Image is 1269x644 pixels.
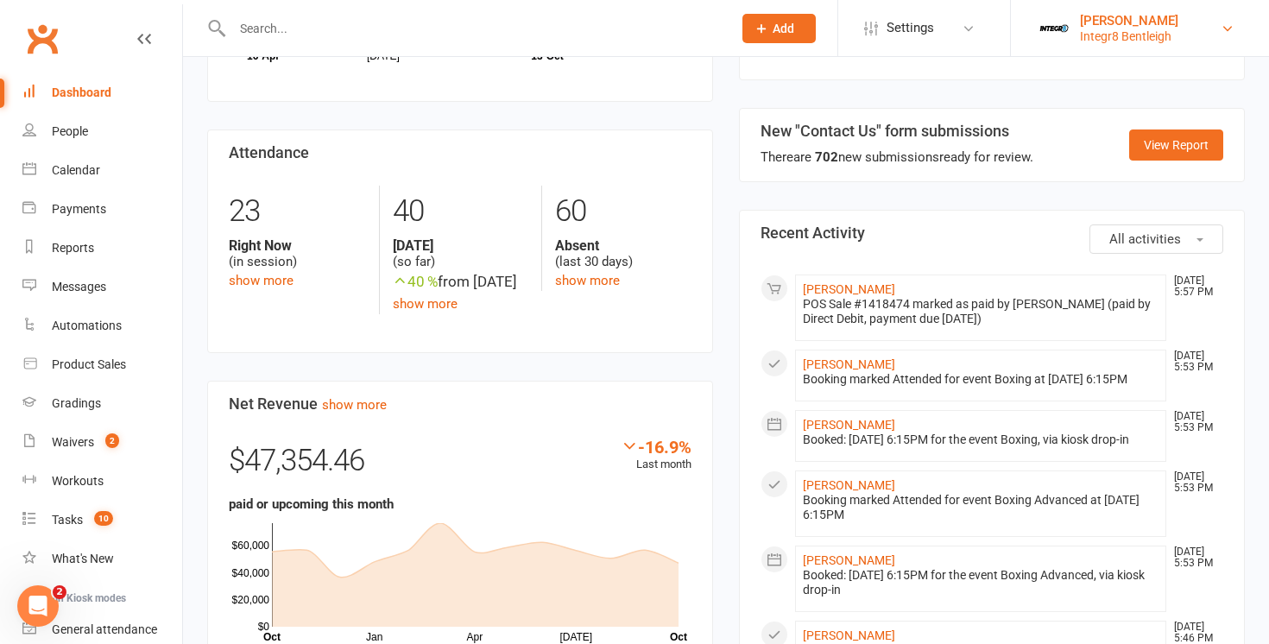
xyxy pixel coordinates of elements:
[227,16,720,41] input: Search...
[1165,622,1222,644] time: [DATE] 5:46 PM
[393,186,529,237] div: 40
[52,85,111,99] div: Dashboard
[94,511,113,526] span: 10
[393,237,529,270] div: (so far)
[1080,28,1178,44] div: Integr8 Bentleigh
[229,496,394,512] strong: paid or upcoming this month
[22,73,182,112] a: Dashboard
[393,296,458,312] a: show more
[229,395,691,413] h3: Net Revenue
[52,163,100,177] div: Calendar
[803,553,895,567] a: [PERSON_NAME]
[555,273,620,288] a: show more
[22,540,182,578] a: What's New
[1165,471,1222,494] time: [DATE] 5:53 PM
[555,237,691,270] div: (last 30 days)
[22,501,182,540] a: Tasks 10
[53,585,66,599] span: 2
[773,22,794,35] span: Add
[52,124,88,138] div: People
[229,273,294,288] a: show more
[393,237,529,254] strong: [DATE]
[52,241,94,255] div: Reports
[555,237,691,254] strong: Absent
[621,437,691,456] div: -16.9%
[322,397,387,413] a: show more
[17,585,59,627] iframe: Intercom live chat
[22,384,182,423] a: Gradings
[761,147,1033,167] div: There are new submissions ready for review.
[1037,11,1071,46] img: thumb_image1744022220.png
[803,568,1159,597] div: Booked: [DATE] 6:15PM for the event Boxing Advanced, via kiosk drop-in
[22,306,182,345] a: Automations
[21,17,64,60] a: Clubworx
[22,229,182,268] a: Reports
[887,9,934,47] span: Settings
[22,151,182,190] a: Calendar
[52,513,83,527] div: Tasks
[1165,411,1222,433] time: [DATE] 5:53 PM
[52,202,106,216] div: Payments
[803,493,1159,522] div: Booking marked Attended for event Boxing Advanced at [DATE] 6:15PM
[1165,275,1222,298] time: [DATE] 5:57 PM
[393,273,438,290] span: 40 %
[22,345,182,384] a: Product Sales
[803,432,1159,447] div: Booked: [DATE] 6:15PM for the event Boxing, via kiosk drop-in
[555,186,691,237] div: 60
[52,396,101,410] div: Gradings
[229,144,691,161] h3: Attendance
[803,282,895,296] a: [PERSON_NAME]
[1165,546,1222,569] time: [DATE] 5:53 PM
[1129,129,1223,161] a: View Report
[1109,231,1181,247] span: All activities
[52,319,122,332] div: Automations
[761,224,1223,242] h3: Recent Activity
[393,270,529,294] div: from [DATE]
[22,268,182,306] a: Messages
[803,357,895,371] a: [PERSON_NAME]
[22,423,182,462] a: Waivers 2
[1089,224,1223,254] button: All activities
[105,433,119,448] span: 2
[1165,350,1222,373] time: [DATE] 5:53 PM
[803,372,1159,387] div: Booking marked Attended for event Boxing at [DATE] 6:15PM
[52,280,106,294] div: Messages
[761,123,1033,140] h3: New "Contact Us" form submissions
[229,237,366,270] div: (in session)
[1080,13,1178,28] div: [PERSON_NAME]
[52,622,157,636] div: General attendance
[52,474,104,488] div: Workouts
[803,628,895,642] a: [PERSON_NAME]
[229,237,366,254] strong: Right Now
[742,14,816,43] button: Add
[52,435,94,449] div: Waivers
[229,186,366,237] div: 23
[22,190,182,229] a: Payments
[803,478,895,492] a: [PERSON_NAME]
[52,357,126,371] div: Product Sales
[621,437,691,474] div: Last month
[22,462,182,501] a: Workouts
[815,149,838,165] strong: 702
[229,437,691,494] div: $47,354.46
[22,112,182,151] a: People
[803,297,1159,326] div: POS Sale #1418474 marked as paid by [PERSON_NAME] (paid by Direct Debit, payment due [DATE])
[803,418,895,432] a: [PERSON_NAME]
[52,552,114,565] div: What's New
